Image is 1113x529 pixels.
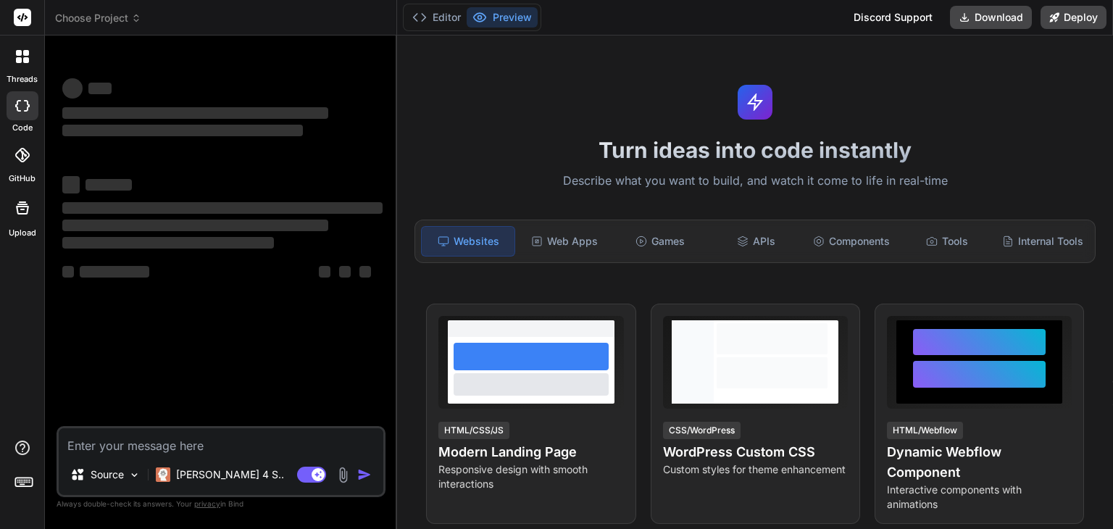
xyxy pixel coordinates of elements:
p: Source [91,467,124,482]
p: Describe what you want to build, and watch it come to life in real-time [406,172,1104,191]
p: Always double-check its answers. Your in Bind [57,497,385,511]
div: Internal Tools [996,226,1089,257]
span: ‌ [339,266,351,278]
span: privacy [194,499,220,508]
label: Upload [9,227,36,239]
label: threads [7,73,38,86]
h4: WordPress Custom CSS [663,442,848,462]
span: ‌ [359,266,371,278]
div: HTML/CSS/JS [438,422,509,439]
span: ‌ [62,107,328,119]
span: ‌ [80,266,149,278]
button: Download [950,6,1032,29]
p: [PERSON_NAME] 4 S.. [176,467,284,482]
div: Games [614,226,706,257]
span: ‌ [62,237,274,249]
span: ‌ [62,125,303,136]
div: Components [805,226,898,257]
div: CSS/WordPress [663,422,741,439]
span: ‌ [86,179,132,191]
div: Discord Support [845,6,941,29]
span: ‌ [88,83,112,94]
h4: Modern Landing Page [438,442,623,462]
label: code [12,122,33,134]
span: ‌ [62,176,80,193]
span: Choose Project [55,11,141,25]
span: ‌ [319,266,330,278]
div: Tools [901,226,993,257]
div: Web Apps [518,226,611,257]
span: ‌ [62,78,83,99]
p: Interactive components with animations [887,483,1072,512]
h1: Turn ideas into code instantly [406,137,1104,163]
div: APIs [709,226,802,257]
h4: Dynamic Webflow Component [887,442,1072,483]
p: Custom styles for theme enhancement [663,462,848,477]
button: Preview [467,7,538,28]
img: Claude 4 Sonnet [156,467,170,482]
p: Responsive design with smooth interactions [438,462,623,491]
button: Editor [407,7,467,28]
div: HTML/Webflow [887,422,963,439]
img: attachment [335,467,351,483]
img: icon [357,467,372,482]
button: Deploy [1041,6,1106,29]
div: Websites [421,226,515,257]
span: ‌ [62,220,328,231]
img: Pick Models [128,469,141,481]
span: ‌ [62,202,383,214]
label: GitHub [9,172,36,185]
span: ‌ [62,266,74,278]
